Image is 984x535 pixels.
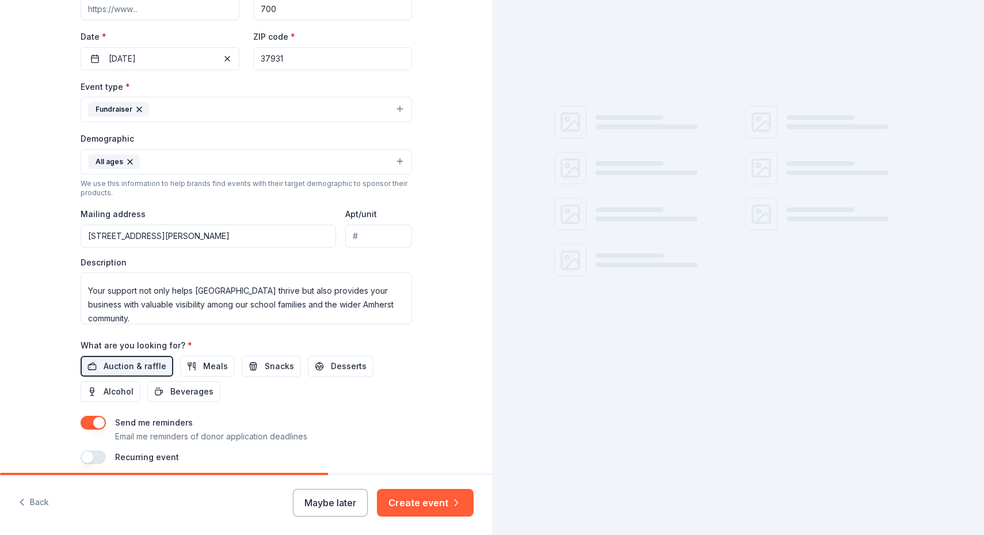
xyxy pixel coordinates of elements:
[81,133,134,145] label: Demographic
[331,359,367,373] span: Desserts
[81,272,412,324] textarea: Sharkfest is [GEOGRAPHIC_DATA]’s largest annual community fundraiser, hosted by Amherst PTO. The ...
[115,418,193,427] label: Send me reminders
[104,385,134,399] span: Alcohol
[293,489,368,517] button: Maybe later
[377,489,474,517] button: Create event
[147,381,220,402] button: Beverages
[265,359,294,373] span: Snacks
[81,47,239,70] button: [DATE]
[81,356,173,377] button: Auction & raffle
[81,340,192,351] label: What are you looking for?
[81,149,412,174] button: All ages
[308,356,373,377] button: Desserts
[81,257,127,268] label: Description
[253,31,295,43] label: ZIP code
[242,356,301,377] button: Snacks
[345,225,411,248] input: #
[115,430,307,443] p: Email me reminders of donor application deadlines
[115,452,179,462] label: Recurring event
[180,356,235,377] button: Meals
[345,208,377,220] label: Apt/unit
[170,385,213,399] span: Beverages
[81,225,337,248] input: Enter a US address
[81,97,412,122] button: Fundraiser
[88,102,149,117] div: Fundraiser
[203,359,228,373] span: Meals
[104,359,166,373] span: Auction & raffle
[81,381,140,402] button: Alcohol
[81,208,146,220] label: Mailing address
[81,179,412,198] div: We use this information to help brands find events with their target demographic to sponsor their...
[88,154,140,169] div: All ages
[253,47,412,70] input: 12345 (U.S. only)
[18,491,49,515] button: Back
[81,31,239,43] label: Date
[81,81,130,93] label: Event type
